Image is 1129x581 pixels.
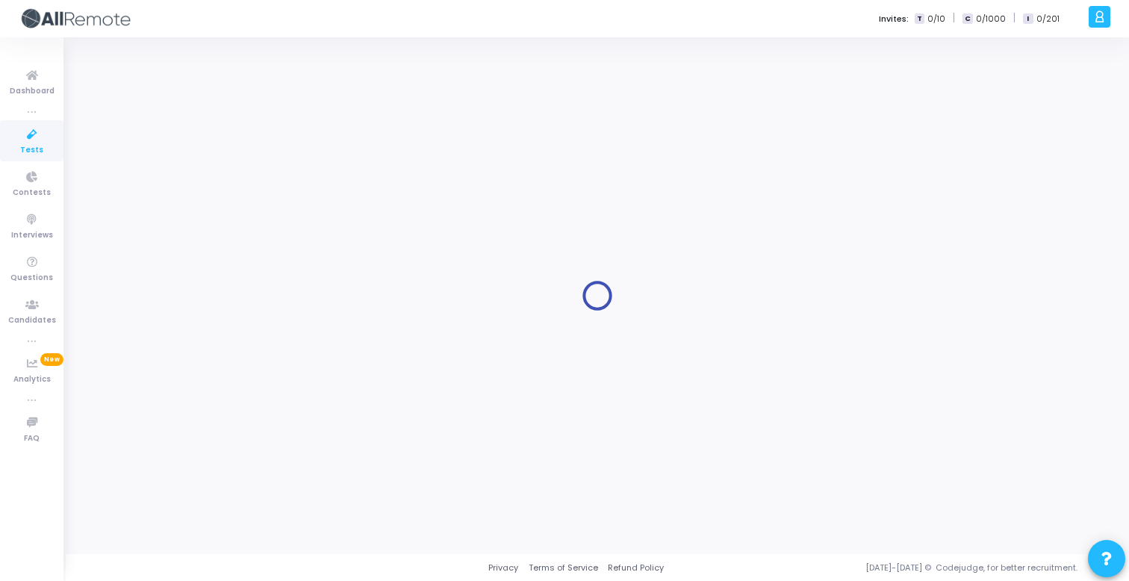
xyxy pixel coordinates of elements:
[927,13,945,25] span: 0/10
[24,432,40,445] span: FAQ
[20,144,43,157] span: Tests
[1023,13,1033,25] span: I
[19,4,131,34] img: logo
[953,10,955,26] span: |
[529,562,598,574] a: Terms of Service
[8,314,56,327] span: Candidates
[976,13,1006,25] span: 0/1000
[664,562,1110,574] div: [DATE]-[DATE] © Codejudge, for better recruitment.
[1036,13,1060,25] span: 0/201
[13,187,51,199] span: Contests
[10,272,53,285] span: Questions
[915,13,924,25] span: T
[608,562,664,574] a: Refund Policy
[40,353,63,366] span: New
[1013,10,1016,26] span: |
[962,13,972,25] span: C
[11,229,53,242] span: Interviews
[488,562,518,574] a: Privacy
[879,13,909,25] label: Invites:
[10,85,55,98] span: Dashboard
[13,373,51,386] span: Analytics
